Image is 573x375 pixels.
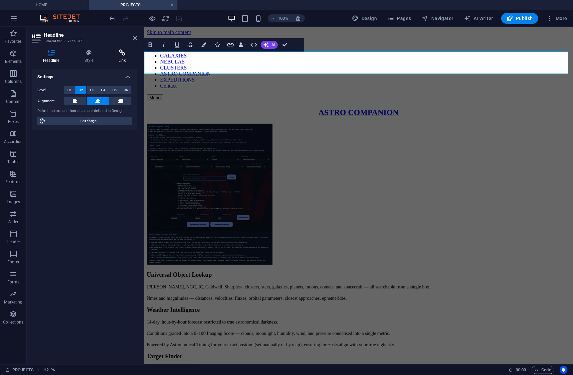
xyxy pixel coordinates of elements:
[385,13,414,24] button: Pages
[7,259,19,265] p: Footer
[37,97,64,105] label: Alignment
[507,15,533,22] span: Publish
[5,179,21,184] p: Features
[532,366,554,374] button: Code
[101,86,105,94] span: H4
[211,38,223,51] button: Icons
[7,239,20,245] p: Header
[44,32,137,38] h2: Headline
[8,119,19,124] p: Boxes
[535,366,551,374] span: Code
[171,38,183,51] button: Underline (Ctrl+U)
[5,59,22,64] p: Elements
[112,86,117,94] span: H5
[98,86,109,94] button: H4
[271,43,275,47] span: AI
[3,3,47,8] a: Skip to main content
[5,39,22,44] p: Favorites
[162,14,170,22] button: reload
[174,81,254,90] a: ASTRO COMPANION
[51,368,55,372] i: This element is linked
[32,49,73,64] h4: Headline
[388,15,411,22] span: Pages
[295,15,301,21] i: On resize automatically adjust zoom level to fit chosen device.
[197,38,210,51] button: Colors
[544,13,570,24] button: More
[67,86,72,94] span: H1
[108,14,116,22] button: undo
[37,86,64,94] label: Level
[44,38,124,44] h3: Element #ed-987164347
[64,86,75,94] button: H1
[75,86,86,94] button: H2
[124,86,128,94] span: H6
[278,38,291,51] button: Confirm (Ctrl+⏎)
[509,366,526,374] h6: Session time
[560,366,568,374] button: Usercentrics
[350,13,380,24] button: Design
[47,117,130,125] span: Edit design
[5,366,34,374] a: Click to cancel selection. Double-click to open Pages
[7,199,20,205] p: Images
[7,279,19,285] p: Forms
[32,69,137,81] h4: Settings
[184,38,197,51] button: Strikethrough
[501,13,538,24] button: Publish
[144,38,157,51] button: Bold (Ctrl+B)
[89,1,177,9] h4: PROJECTS
[3,320,23,325] p: Collections
[419,13,456,24] button: Navigator
[73,49,107,64] h4: Style
[157,38,170,51] button: Italic (Ctrl+I)
[464,15,493,22] span: AI Writer
[516,366,526,374] span: 00 00
[120,86,131,94] button: H6
[37,117,132,125] button: Edit design
[90,86,94,94] span: H3
[261,41,278,49] button: AI
[79,86,83,94] span: H2
[8,219,19,225] p: Slider
[546,15,567,22] span: More
[462,13,496,24] button: AI Writer
[352,15,377,22] span: Design
[4,299,22,305] p: Marketing
[162,15,170,22] i: Reload page
[520,367,521,372] span: :
[237,38,247,51] button: Data Bindings
[87,86,98,94] button: H3
[43,366,49,374] span: Click to select. Double-click to edit
[350,13,380,24] div: Design (Ctrl+Alt+Y)
[109,86,120,94] button: H5
[247,38,260,51] button: HTML
[7,159,19,164] p: Tables
[38,14,88,22] img: Editor Logo
[37,108,132,114] div: Default colors and font sizes are defined in Design.
[109,15,116,22] i: Undo: Change link (Ctrl+Z)
[5,79,22,84] p: Columns
[224,38,237,51] button: Link
[278,14,289,22] h6: 100%
[422,15,454,22] span: Navigator
[6,99,21,104] p: Content
[43,366,55,374] nav: breadcrumb
[268,14,292,22] button: 100%
[148,14,156,22] button: Click here to leave preview mode and continue editing
[107,49,137,64] h4: Link
[4,139,23,144] p: Accordion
